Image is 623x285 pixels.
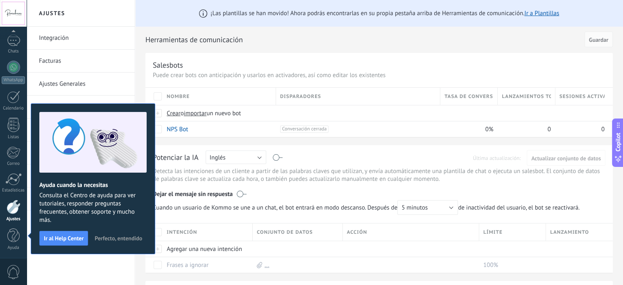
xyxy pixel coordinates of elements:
div: Salesbots [153,60,183,70]
a: ... [265,261,270,269]
a: Usuarios [39,96,127,119]
h2: Herramientas de comunicación [145,32,582,48]
li: Facturas [27,50,135,73]
span: Disparadores [280,93,321,100]
button: Ir al Help Center [39,231,88,246]
div: Calendario [2,106,25,111]
span: 100% [483,261,498,269]
button: 5 minutos [397,200,458,215]
span: Sesiones activas [560,93,605,100]
span: Cuando un usuario de Kommo se une a un chat, el bot entrará en modo descanso. Después de [153,200,458,215]
li: Ajustes Generales [27,73,135,96]
div: Dejar el mensaje sin respuesta [153,185,605,200]
span: Límite [483,228,503,236]
a: Ajustes Generales [39,73,127,96]
span: 0% [485,125,494,133]
span: Copilot [614,132,622,151]
span: Tasa de conversión [444,93,493,100]
button: Guardar [584,32,613,47]
div: Agregar una nueva intención [163,241,249,257]
div: Estadísticas [2,188,25,193]
span: Guardar [589,37,608,43]
span: Lanzamiento [550,228,589,236]
span: o [181,109,184,117]
a: NPS Bot [167,125,188,133]
span: Nombre [167,93,190,100]
span: Conversación cerrada [280,125,329,133]
a: Frases a ignorar [167,261,208,269]
span: Conjunto de datos [257,228,313,236]
button: Inglés [206,150,266,164]
a: Ir a Plantillas [524,9,559,17]
h2: Ayuda cuando la necesitas [39,181,147,189]
p: Detecta las intenciones de un cliente a partir de las palabras claves que utilizan, y envía autom... [153,167,605,183]
span: 5 minutos [401,204,428,212]
div: Listas [2,135,25,140]
span: importar [184,109,207,117]
span: 0 [547,125,551,133]
li: Usuarios [27,96,135,119]
span: Consulta el Centro de ayuda para ver tutoriales, responder preguntas frecuentes, obtener soporte ... [39,192,147,224]
span: ¡Las plantillas se han movido! Ahora podrás encontrarlas en su propia pestaña arriba de Herramien... [211,9,559,17]
div: Correo [2,161,25,166]
span: 0 [601,125,605,133]
span: Acción [347,228,367,236]
div: WhatsApp [2,76,25,84]
a: Facturas [39,50,127,73]
div: 0 [555,121,605,137]
span: un nuevo bot [206,109,241,117]
span: Ir al Help Center [44,235,84,241]
div: Potenciar la IA [153,153,199,163]
span: Intención [167,228,197,236]
div: Ajustes [2,217,25,222]
span: Lanzamientos totales [502,93,551,100]
button: Perfecto, entendido [91,232,146,244]
li: Integración [27,27,135,50]
p: Puede crear bots con anticipación y usarlos en activadores, así como editar los existentes [153,71,605,79]
span: Perfecto, entendido [95,235,142,241]
div: 100% [479,257,542,273]
div: 0% [440,121,494,137]
div: Ayuda [2,245,25,251]
div: 0 [498,121,551,137]
span: Crear [167,109,181,117]
a: Integración [39,27,127,50]
div: Chats [2,49,25,54]
span: Inglés [210,154,226,162]
span: de inactividad del usuario, el bot se reactivará. [153,200,584,215]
